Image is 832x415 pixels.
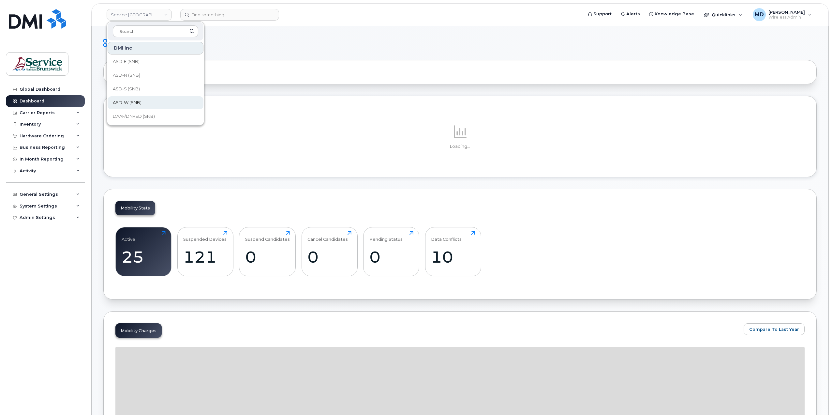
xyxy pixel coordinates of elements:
[245,231,290,242] div: Suspend Candidates
[369,247,413,267] div: 0
[113,58,140,65] span: ASD-E (SNB)
[183,247,227,267] div: 121
[108,83,203,96] a: ASD-S (SNB)
[183,231,227,273] a: Suspended Devices121
[113,72,140,79] span: ASD-N (SNB)
[307,231,348,242] div: Cancel Candidates
[113,86,140,92] span: ASD-S (SNB)
[122,231,135,242] div: Active
[122,231,166,273] a: Active25
[122,247,166,267] div: 25
[431,247,475,267] div: 10
[431,231,462,242] div: Data Conflicts
[183,231,227,242] div: Suspended Devices
[115,144,805,149] p: Loading...
[108,96,203,109] a: ASD-W (SNB)
[108,42,203,54] div: DMI Inc
[113,100,141,106] span: ASD-W (SNB)
[369,231,403,242] div: Pending Status
[108,110,203,123] a: DAAF/DNRED (SNB)
[431,231,475,273] a: Data Conflicts10
[369,231,413,273] a: Pending Status0
[245,231,290,273] a: Suspend Candidates0
[113,113,155,120] span: DAAF/DNRED (SNB)
[744,323,805,335] button: Compare To Last Year
[245,247,290,267] div: 0
[113,25,198,37] input: Search
[108,55,203,68] a: ASD-E (SNB)
[108,69,203,82] a: ASD-N (SNB)
[749,326,799,332] span: Compare To Last Year
[307,247,351,267] div: 0
[307,231,351,273] a: Cancel Candidates0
